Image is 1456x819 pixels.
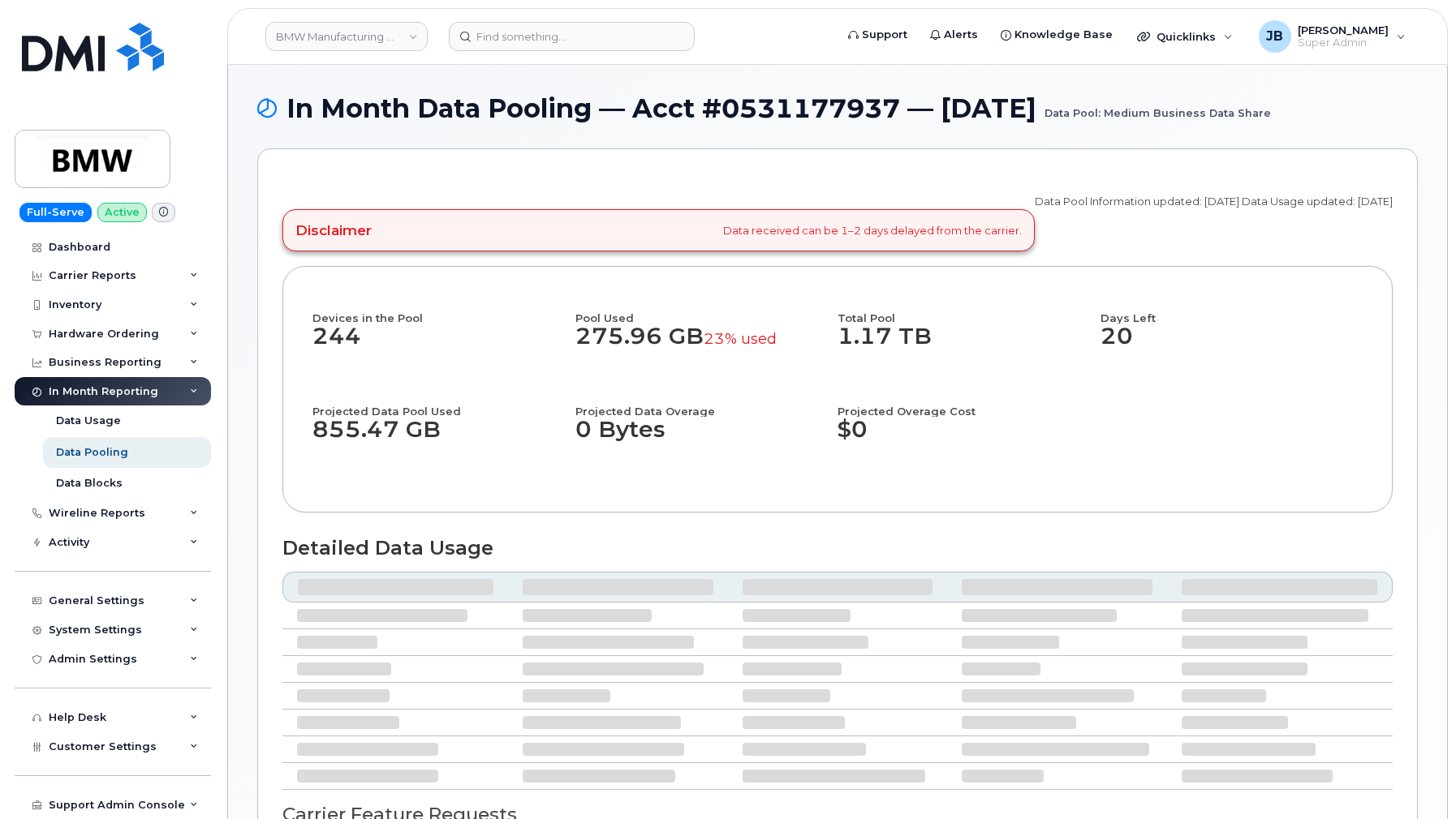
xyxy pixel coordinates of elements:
[282,537,1393,559] h1: Detailed Data Usage
[1101,324,1363,366] dd: 20
[282,209,1035,251] div: Data received can be 1–2 days delayed from the carrier.
[575,296,824,324] h4: Pool Used
[575,417,824,459] dd: 0 Bytes
[838,296,1086,324] h4: Total Pool
[1045,94,1271,119] small: Data Pool: Medium Business Data Share
[704,329,777,348] small: 23% used
[838,324,1086,366] dd: 1.17 TB
[575,389,824,417] h4: Projected Data Overage
[838,417,1101,459] dd: $0
[295,222,372,238] h4: Disclaimer
[575,324,824,366] dd: 275.96 GB
[312,324,575,366] dd: 244
[1035,194,1393,209] p: Data Pool Information updated: [DATE] Data Usage updated: [DATE]
[312,417,561,459] dd: 855.47 GB
[1101,296,1363,324] h4: Days Left
[257,94,1418,122] h1: In Month Data Pooling — Acct #0531177937 — [DATE]
[312,389,561,417] h4: Projected Data Pool Used
[312,296,575,324] h4: Devices in the Pool
[838,389,1101,417] h4: Projected Overage Cost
